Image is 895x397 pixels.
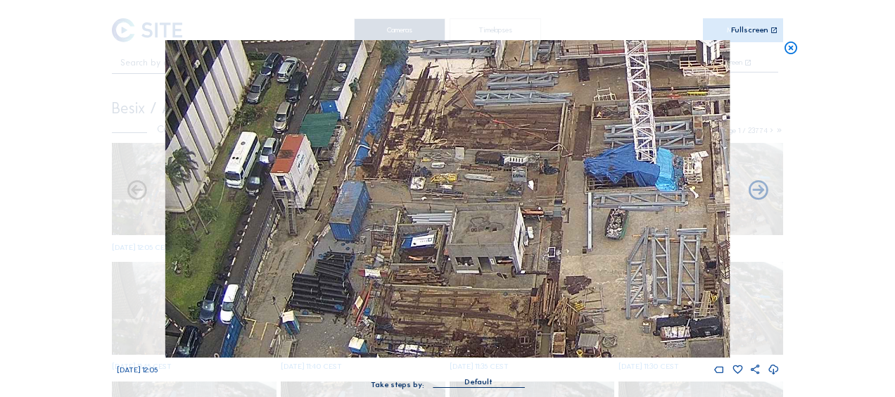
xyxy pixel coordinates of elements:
[371,381,424,389] div: Take steps by:
[165,40,730,358] img: Image
[747,179,770,203] i: Back
[731,26,768,34] div: Fullscreen
[117,365,158,374] span: [DATE] 12:05
[464,376,493,389] div: Default
[433,376,524,387] div: Default
[125,179,148,203] i: Forward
